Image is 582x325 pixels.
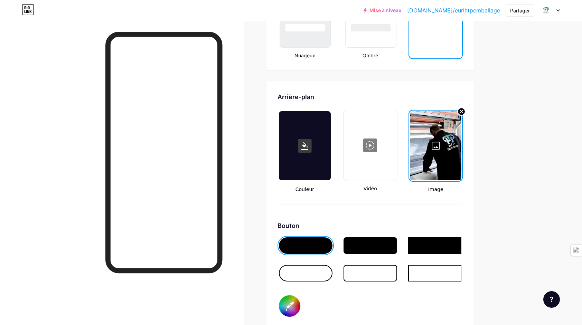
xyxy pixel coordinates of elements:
span: Couleur [278,186,332,193]
a: [DOMAIN_NAME]/eurlhtpemballage [407,6,500,15]
font: Mise à niveau [369,8,402,13]
div: Nuageux [278,52,332,59]
span: Image [409,186,463,193]
div: Ombre [343,52,397,59]
div: Bouton [278,221,463,230]
div: Arrière-plan [278,92,463,102]
span: Vidéo [343,185,397,192]
div: Partager [510,7,530,14]
img: Eurlhtpemballage [539,4,553,17]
